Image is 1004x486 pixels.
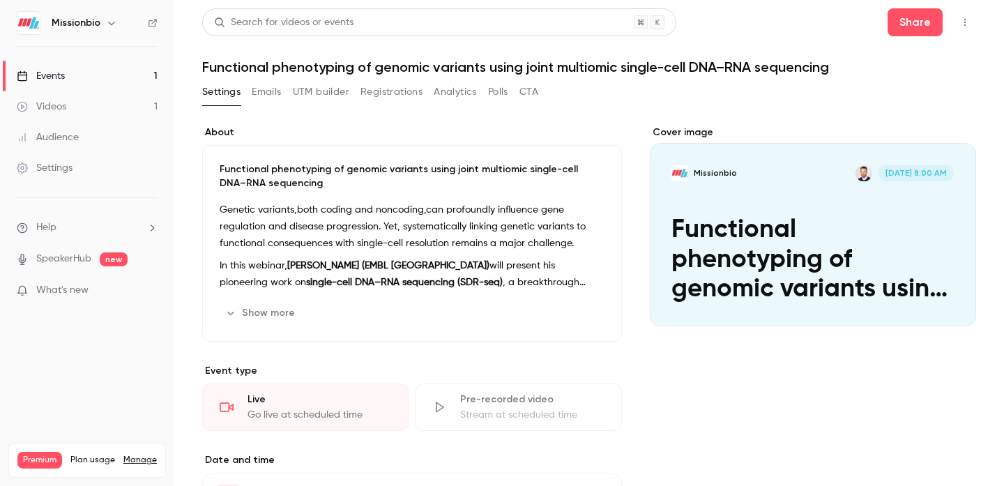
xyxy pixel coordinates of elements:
p: Event type [202,364,622,378]
div: Events [17,69,65,83]
a: Manage [123,455,157,466]
p: In this webinar, will present his pioneering work on , a breakthrough method developed to simulta... [220,257,604,291]
span: Premium [17,452,62,469]
span: Help [36,220,56,235]
button: Emails [252,81,281,103]
div: Audience [17,130,79,144]
button: Share [888,8,943,36]
label: Cover image [650,126,976,139]
div: LiveGo live at scheduled time [202,384,409,431]
button: Polls [488,81,508,103]
div: Pre-recorded videoStream at scheduled time [415,384,622,431]
h6: Missionbio [52,16,100,30]
span: new [100,252,128,266]
iframe: Noticeable Trigger [141,284,158,297]
div: Search for videos or events [214,15,353,30]
label: About [202,126,622,139]
li: help-dropdown-opener [17,220,158,235]
span: What's new [36,283,89,298]
button: CTA [519,81,538,103]
div: Pre-recorded video [460,393,604,407]
div: Videos [17,100,66,114]
button: Show more [220,302,303,324]
strong: [PERSON_NAME] (EMBL [GEOGRAPHIC_DATA]) [287,261,489,271]
p: Genetic variants,both coding and noncoding,can profoundly influence gene regulation and disease p... [220,202,604,252]
button: UTM builder [293,81,349,103]
div: Stream at scheduled time [460,408,604,422]
img: Missionbio [17,12,40,34]
a: SpeakerHub [36,252,91,266]
span: Plan usage [70,455,115,466]
div: Go live at scheduled time [248,408,392,422]
button: Registrations [360,81,423,103]
strong: single-cell DNA–RNA sequencing (SDR-seq) [306,278,503,287]
h1: Functional phenotyping of genomic variants using joint multiomic single-cell DNA–RNA sequencing [202,59,976,75]
button: Settings [202,81,241,103]
section: Cover image [650,126,976,326]
div: Settings [17,161,73,175]
button: Analytics [434,81,477,103]
div: Live [248,393,392,407]
p: Functional phenotyping of genomic variants using joint multiomic single-cell DNA–RNA sequencing [220,162,604,190]
label: Date and time [202,453,622,467]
